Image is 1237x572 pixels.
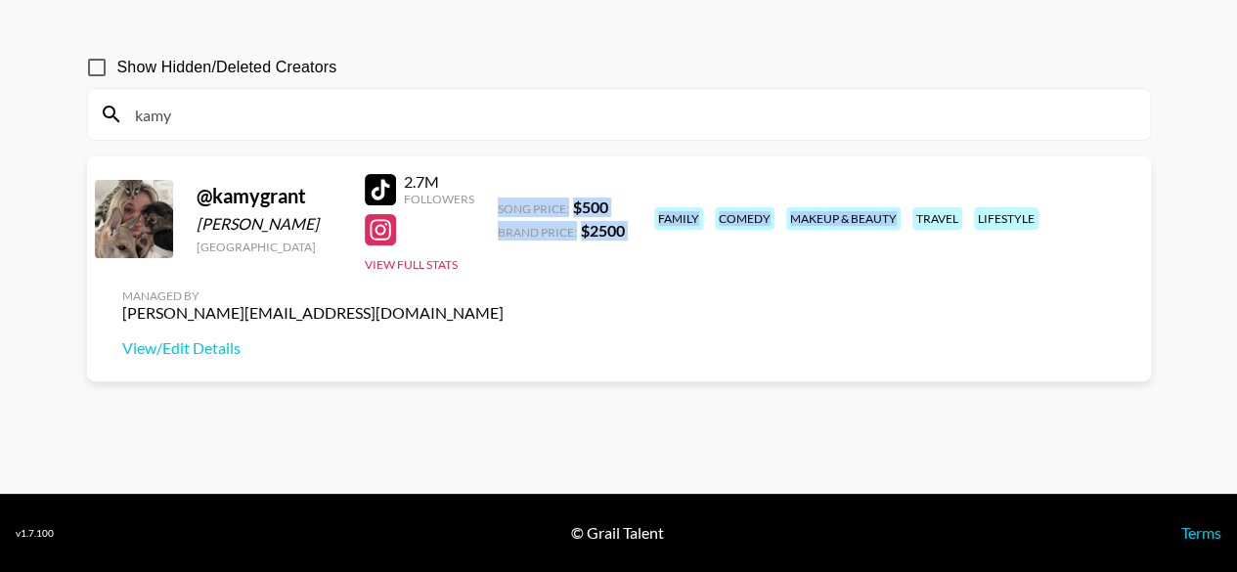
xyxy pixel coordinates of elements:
a: View/Edit Details [122,338,504,358]
div: lifestyle [974,207,1038,230]
div: @ kamygrant [197,184,341,208]
div: [PERSON_NAME][EMAIL_ADDRESS][DOMAIN_NAME] [122,303,504,323]
input: Search by User Name [123,99,1138,130]
div: family [654,207,703,230]
strong: $ 2500 [581,221,625,240]
div: © Grail Talent [571,523,664,543]
div: 2.7M [404,172,474,192]
div: Managed By [122,288,504,303]
span: Brand Price: [498,225,577,240]
div: comedy [715,207,774,230]
div: [GEOGRAPHIC_DATA] [197,240,341,254]
div: v 1.7.100 [16,527,54,540]
div: [PERSON_NAME] [197,214,341,234]
div: makeup & beauty [786,207,901,230]
a: Terms [1181,523,1221,542]
div: travel [912,207,962,230]
span: Song Price: [498,201,569,216]
button: View Full Stats [365,257,458,272]
div: Followers [404,192,474,206]
strong: $ 500 [573,198,608,216]
span: Show Hidden/Deleted Creators [117,56,337,79]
